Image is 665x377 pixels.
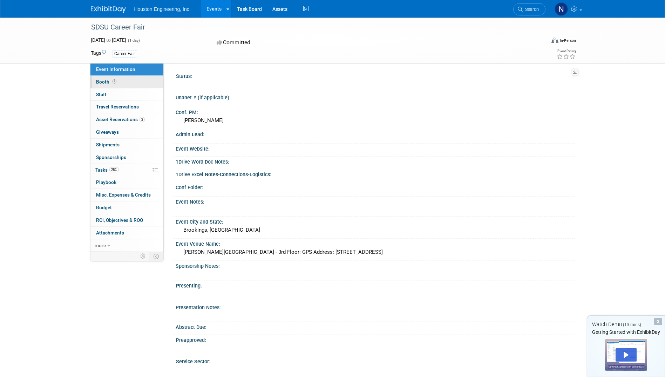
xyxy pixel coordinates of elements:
[90,151,163,164] a: Sponsorships
[149,252,163,261] td: Toggle Event Tabs
[176,71,571,80] div: Status:
[96,79,118,85] span: Booth
[96,217,143,223] span: ROI, Objectives & ROO
[96,129,119,135] span: Giveaways
[91,6,126,13] img: ExhibitDay
[90,176,163,188] a: Playbook
[90,239,163,252] a: more
[555,2,568,16] img: Noah Boerboom
[111,79,118,84] span: Booth not reserved yet
[90,214,163,226] a: ROI, Objectives & ROO
[557,49,576,53] div: Event Rating
[181,115,569,126] div: [PERSON_NAME]
[176,356,571,365] div: Service Sector:
[109,167,119,172] span: 25%
[90,101,163,113] a: Travel Reservations
[587,321,665,328] div: Watch Demo
[623,322,641,327] span: (13 mins)
[181,247,569,258] div: [PERSON_NAME][GEOGRAPHIC_DATA] - 3rd Floor: GPS Address: [STREET_ADDRESS]
[176,107,575,116] div: Conf. PM:
[176,92,575,101] div: Unanet # (if applicable):
[140,117,145,122] span: 2
[176,335,571,344] div: Preapproved:
[105,37,112,43] span: to
[89,21,535,34] div: SDSU Career Fair
[504,37,576,47] div: Event Format
[215,37,369,49] div: Committed
[90,201,163,214] a: Budget
[176,157,575,165] div: 1Drive Word Doc Notes:
[181,225,569,236] div: Brookings, [GEOGRAPHIC_DATA]
[91,49,106,58] td: Tags
[90,76,163,88] a: Booth
[96,117,145,122] span: Asset Reservations
[176,280,571,289] div: Presenting:
[176,169,575,178] div: 1Drive Excel Notes-Connections-Logistics:
[176,144,575,152] div: Event Website:
[90,113,163,126] a: Asset Reservations2
[176,217,575,225] div: Event City and State:
[112,50,137,58] div: Career Fair
[95,243,106,248] span: more
[96,205,112,210] span: Budget
[96,179,116,185] span: Playbook
[559,38,576,43] div: In-Person
[513,3,545,15] a: Search
[96,92,107,97] span: Staff
[90,126,163,138] a: Giveaways
[176,129,575,138] div: Admin Lead:
[96,104,139,110] span: Travel Reservations
[90,164,163,176] a: Tasks25%
[96,154,126,160] span: Sponsorships
[90,139,163,151] a: Shipments
[91,37,126,43] span: [DATE] [DATE]
[176,239,575,247] div: Event Venue Name:
[587,329,665,336] div: Getting Started with ExhibitDay
[90,227,163,239] a: Attachments
[654,318,662,325] div: Dismiss
[96,230,124,236] span: Attachments
[176,182,575,191] div: Conf Folder:
[90,189,163,201] a: Misc. Expenses & Credits
[95,167,119,173] span: Tasks
[96,192,151,198] span: Misc. Expenses & Credits
[176,261,575,270] div: Sponsorship Notes:
[551,38,558,43] img: Format-Inperson.png
[96,66,135,72] span: Event Information
[90,88,163,101] a: Staff
[176,197,575,205] div: Event Notes:
[96,142,120,147] span: Shipments
[176,322,575,331] div: Abstract Due:
[616,348,637,362] div: Play
[137,252,149,261] td: Personalize Event Tab Strip
[127,38,140,43] span: (1 day)
[176,302,575,311] div: Presentation Notes:
[523,7,539,12] span: Search
[134,6,191,12] span: Houston Engineering, Inc.
[90,63,163,75] a: Event Information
